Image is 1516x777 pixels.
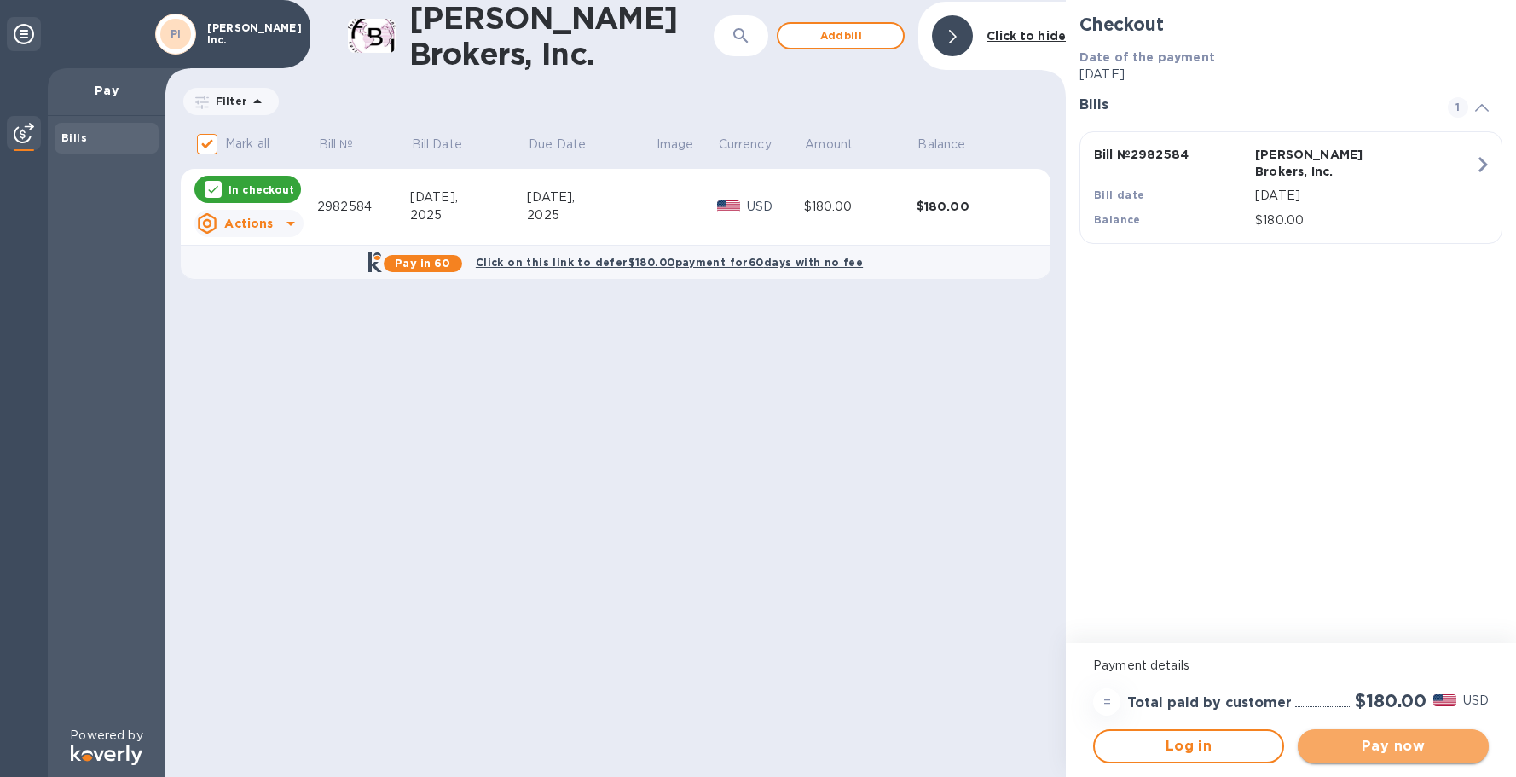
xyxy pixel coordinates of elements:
[1094,213,1141,226] b: Balance
[917,198,1029,215] div: $180.00
[1298,729,1489,763] button: Pay now
[527,188,655,206] div: [DATE],
[410,188,527,206] div: [DATE],
[1094,146,1248,163] p: Bill № 2982584
[171,27,182,40] b: PI
[987,29,1066,43] b: Click to hide
[1093,657,1489,675] p: Payment details
[319,136,354,154] p: Bill №
[1255,146,1409,180] p: [PERSON_NAME] Brokers, Inc.
[1094,188,1145,201] b: Bill date
[1079,66,1502,84] p: [DATE]
[1448,97,1468,118] span: 1
[1079,14,1502,35] h2: Checkout
[412,136,462,154] p: Bill Date
[1079,50,1215,64] b: Date of the payment
[657,136,694,154] p: Image
[1463,692,1489,710] p: USD
[805,136,853,154] p: Amount
[1079,131,1502,244] button: Bill №2982584[PERSON_NAME] Brokers, Inc.Bill date[DATE]Balance$180.00
[527,206,655,224] div: 2025
[1255,212,1474,229] p: $180.00
[792,26,889,46] span: Add bill
[917,136,987,154] span: Balance
[1311,736,1475,757] span: Pay now
[529,136,608,154] span: Due Date
[805,136,875,154] span: Amount
[1255,187,1474,205] p: [DATE]
[317,198,410,216] div: 2982584
[319,136,376,154] span: Bill №
[747,198,804,216] p: USD
[1127,695,1292,711] h3: Total paid by customer
[719,136,772,154] p: Currency
[804,198,917,216] div: $180.00
[225,135,269,153] p: Mark all
[395,257,450,270] b: Pay in 60
[61,82,152,99] p: Pay
[209,94,247,108] p: Filter
[1355,690,1426,711] h2: $180.00
[1108,736,1269,757] span: Log in
[1093,688,1120,716] div: =
[1093,729,1284,763] button: Log in
[917,136,965,154] p: Balance
[1079,97,1427,113] h3: Bills
[207,22,292,46] p: [PERSON_NAME] Inc.
[476,256,863,269] b: Click on this link to defer $180.00 payment for 60 days with no fee
[71,745,142,765] img: Logo
[777,22,905,49] button: Addbill
[412,136,484,154] span: Bill Date
[410,206,527,224] div: 2025
[224,217,273,230] u: Actions
[1433,694,1456,706] img: USD
[70,727,142,745] p: Powered by
[717,200,740,212] img: USD
[529,136,586,154] p: Due Date
[229,183,294,197] p: In checkout
[61,131,87,144] b: Bills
